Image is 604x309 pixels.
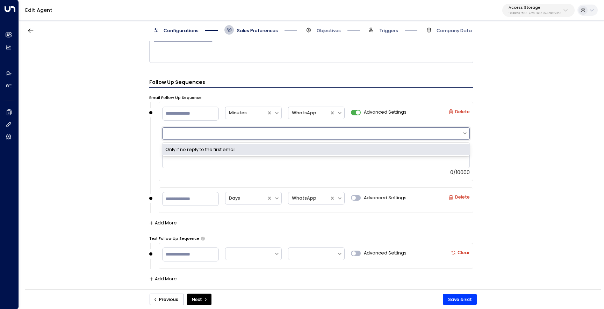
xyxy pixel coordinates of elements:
a: Edit Agent [25,7,52,14]
div: Only if no reply to the first email [162,144,470,155]
button: Previous [150,294,184,306]
button: Access Storage17248963-7bae-4f68-a6e0-04e589c1c15e [502,4,575,17]
span: Configurations [164,28,199,34]
label: Delete [448,195,470,200]
button: Add More [149,276,177,281]
button: Save & Exit [443,294,477,305]
span: Objectives [317,28,341,34]
span: Sales Preferences [237,28,278,34]
span: Advanced Settings [364,250,407,257]
label: Delete [448,109,470,114]
label: Clear [451,250,470,255]
label: Email Follow Up Sequence [149,95,202,101]
span: Triggers [379,28,398,34]
button: Next [187,294,211,306]
span: Advanced Settings [364,195,407,201]
h3: Follow Up Sequences [149,79,473,88]
div: 0/10000 [162,170,470,175]
span: Advanced Settings [364,109,407,116]
label: Text Follow Up Sequence [149,236,199,242]
button: Set the frequency and timing of follow-up emails the copilot should send if there is no response ... [201,237,205,240]
button: Add More [149,221,177,225]
p: 17248963-7bae-4f68-a6e0-04e589c1c15e [509,12,561,15]
span: Company Data [437,28,472,34]
p: Access Storage [509,6,561,10]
